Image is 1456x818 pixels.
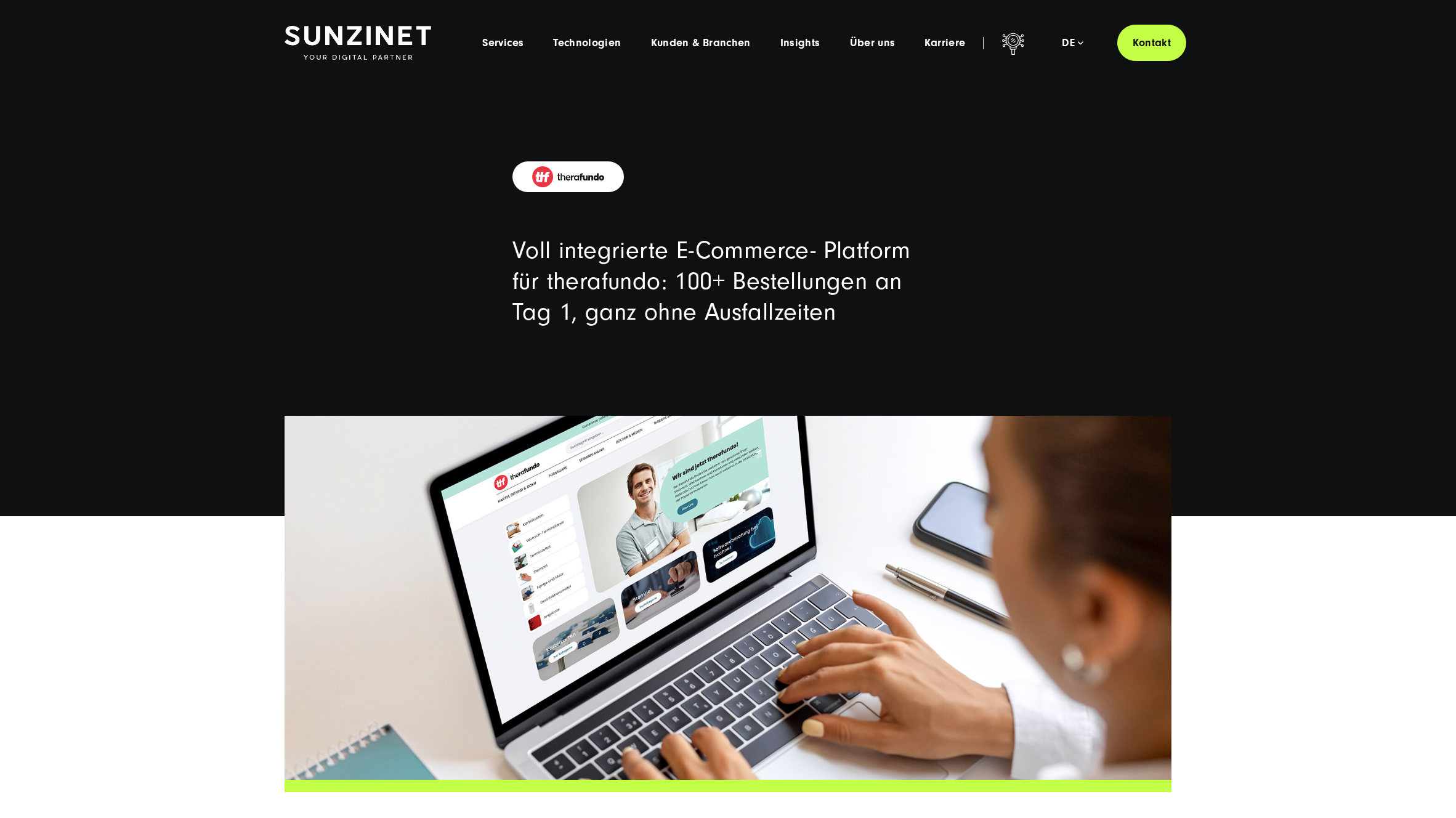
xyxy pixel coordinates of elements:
[482,37,524,49] a: Services
[532,166,604,187] img: therafundo logo - E-commerce Agentur SUNZINET
[924,37,965,49] a: Karriere
[850,37,896,49] a: Über uns
[285,26,431,60] img: SUNZINET Full Service Digital Agentur
[553,37,621,49] a: Technologien
[780,37,820,49] a: Insights
[285,416,1171,792] img: HEADER_Heinemann
[651,37,751,49] a: Kunden & Branchen
[1117,25,1186,61] a: Kontakt
[1062,37,1083,49] div: de
[512,235,944,328] h1: Voll integrierte E-Commerce- Platform für therafundo: 100+ Bestellungen an Tag 1, ganz ohne Ausfa...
